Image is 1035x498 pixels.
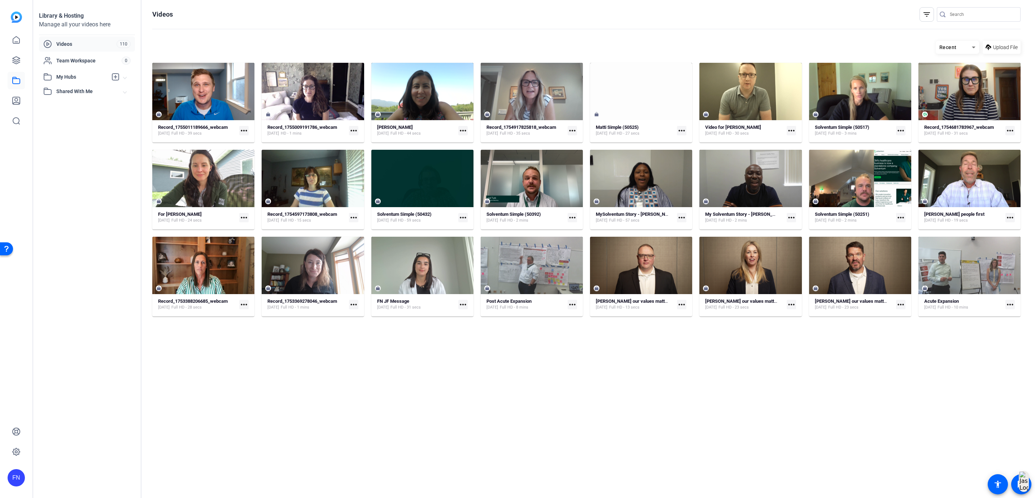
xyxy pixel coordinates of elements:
mat-icon: more_horiz [568,300,577,309]
mat-icon: more_horiz [896,213,905,222]
span: Full HD - 59 secs [390,218,421,223]
span: [DATE] [377,218,389,223]
mat-icon: more_horiz [458,126,468,135]
mat-icon: more_horiz [896,300,905,309]
span: 110 [117,40,131,48]
strong: Matti Simple (50525) [596,125,639,130]
strong: [PERSON_NAME] people first [924,211,984,217]
span: Full HD - 23 secs [719,305,749,310]
div: FN [8,469,25,486]
a: Matti Simple (50525)[DATE]Full HD - 27 secs [596,125,674,136]
span: Full HD - 19 secs [938,218,968,223]
span: [DATE] [815,131,826,136]
span: [DATE] [924,218,936,223]
span: [DATE] [377,131,389,136]
span: [DATE] [596,218,607,223]
mat-icon: more_horiz [458,300,468,309]
strong: For [PERSON_NAME] [158,211,202,217]
span: [DATE] [486,131,498,136]
span: [DATE] [158,305,170,310]
strong: MySolventum Story - [PERSON_NAME] [596,211,676,217]
span: [DATE] [596,131,607,136]
mat-icon: more_horiz [349,126,358,135]
mat-icon: more_horiz [239,213,249,222]
a: [PERSON_NAME] our values matter[DATE]Full HD - 23 secs [815,298,893,310]
span: [DATE] [486,218,498,223]
a: Record_1755011189666_webcam[DATE]Full HD - 39 secs [158,125,236,136]
span: Upload File [993,44,1018,51]
mat-icon: more_horiz [239,300,249,309]
strong: Video for [PERSON_NAME] [705,125,761,130]
strong: My Solventum Story - [PERSON_NAME] [705,211,787,217]
span: Full HD - 13 secs [609,305,639,310]
span: Shared With Me [56,88,123,95]
a: [PERSON_NAME] people first[DATE]Full HD - 19 secs [924,211,1003,223]
span: [DATE] [705,218,717,223]
button: Upload File [983,41,1021,54]
mat-icon: more_horiz [1005,213,1015,222]
span: Full HD - 23 secs [828,305,859,310]
mat-icon: more_horiz [677,213,686,222]
mat-icon: more_horiz [677,126,686,135]
span: [DATE] [815,305,826,310]
span: Full HD - 15 secs [281,218,311,223]
a: Solventum Simple (50432)[DATE]Full HD - 59 secs [377,211,455,223]
span: Full HD - 2 mins [828,218,857,223]
span: Full HD - 57 secs [609,218,639,223]
span: [DATE] [705,131,717,136]
strong: Solventum Simple (50392) [486,211,541,217]
mat-icon: filter_list [922,10,931,19]
span: Full HD - 39 secs [171,131,202,136]
mat-icon: more_horiz [1005,300,1015,309]
mat-icon: more_horiz [349,213,358,222]
mat-icon: more_horiz [787,126,796,135]
a: Post Acute Expansion[DATE]Full HD - 8 mins [486,298,565,310]
span: [DATE] [158,131,170,136]
span: Full HD - 44 secs [390,131,421,136]
span: [DATE] [924,305,936,310]
span: Full HD - 30 secs [719,131,749,136]
span: 0 [122,57,131,65]
strong: Acute Expansion [924,298,959,304]
strong: Solventum Simple (50251) [815,211,869,217]
span: [DATE] [596,305,607,310]
span: Team Workspace [56,57,122,64]
strong: Record_1754597173808_webcam [267,211,337,217]
a: For [PERSON_NAME][DATE]Full HD - 24 secs [158,211,236,223]
mat-icon: more_horiz [568,213,577,222]
span: [DATE] [377,305,389,310]
a: Record_1754681783967_webcam[DATE]Full HD - 31 secs [924,125,1003,136]
span: Full HD - 2 mins [500,218,528,223]
span: [DATE] [267,305,279,310]
span: Full HD - 28 secs [171,305,202,310]
span: Videos [56,40,117,48]
mat-icon: more_horiz [1005,126,1015,135]
a: Video for [PERSON_NAME][DATE]Full HD - 30 secs [705,125,783,136]
a: Record_1755009191786_webcam[DATE]HD - 1 mins [267,125,346,136]
span: [DATE] [158,218,170,223]
strong: Solventum Simple (50517) [815,125,869,130]
input: Search [950,10,1015,19]
a: FN JF Message[DATE]Full HD - 31 secs [377,298,455,310]
mat-icon: more_horiz [677,300,686,309]
span: Full HD - 31 secs [938,131,968,136]
span: Full HD - 31 secs [390,305,421,310]
mat-expansion-panel-header: Shared With Me [39,84,135,99]
mat-icon: more_horiz [568,126,577,135]
span: [DATE] [815,218,826,223]
a: Acute Expansion[DATE]Full HD - 10 mins [924,298,1003,310]
a: Record_1753388206685_webcam[DATE]Full HD - 28 secs [158,298,236,310]
mat-icon: more_horiz [349,300,358,309]
strong: Record_1755011189666_webcam [158,125,228,130]
span: Full HD - 10 mins [938,305,968,310]
span: Full HD - 27 secs [609,131,639,136]
span: Full HD - 3 mins [828,131,857,136]
strong: [PERSON_NAME] [377,125,413,130]
a: Record_1754917825818_webcam[DATE]Full HD - 35 secs [486,125,565,136]
a: MySolventum Story - [PERSON_NAME][DATE]Full HD - 57 secs [596,211,674,223]
div: Manage all your videos here [39,20,135,29]
strong: Record_1755009191786_webcam [267,125,337,130]
mat-expansion-panel-header: My Hubs [39,70,135,84]
span: Full HD - 24 secs [171,218,202,223]
strong: [PERSON_NAME] our values matter (1) [596,298,676,304]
